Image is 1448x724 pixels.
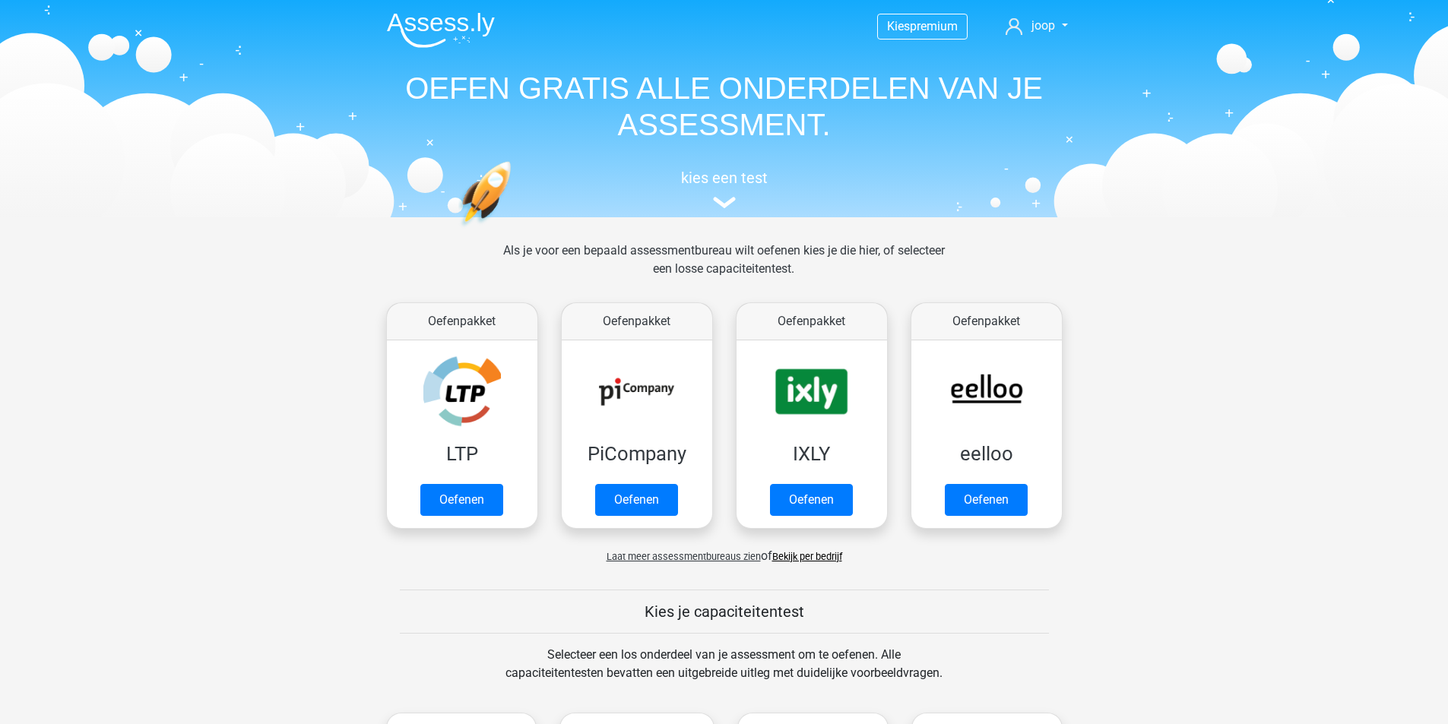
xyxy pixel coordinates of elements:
[420,484,503,516] a: Oefenen
[491,646,957,700] div: Selecteer een los onderdeel van je assessment om te oefenen. Alle capaciteitentesten bevatten een...
[375,70,1074,143] h1: OEFEN GRATIS ALLE ONDERDELEN VAN JE ASSESSMENT.
[772,551,842,562] a: Bekijk per bedrijf
[910,19,958,33] span: premium
[491,242,957,296] div: Als je voor een bepaald assessmentbureau wilt oefenen kies je die hier, of selecteer een losse ca...
[887,19,910,33] span: Kies
[770,484,853,516] a: Oefenen
[375,169,1074,209] a: kies een test
[375,169,1074,187] h5: kies een test
[595,484,678,516] a: Oefenen
[713,197,736,208] img: assessment
[375,535,1074,565] div: of
[458,161,570,299] img: oefenen
[1000,17,1073,35] a: joop
[878,16,967,36] a: Kiespremium
[1031,18,1055,33] span: joop
[945,484,1028,516] a: Oefenen
[400,602,1049,621] h5: Kies je capaciteitentest
[607,551,761,562] span: Laat meer assessmentbureaus zien
[387,12,495,48] img: Assessly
